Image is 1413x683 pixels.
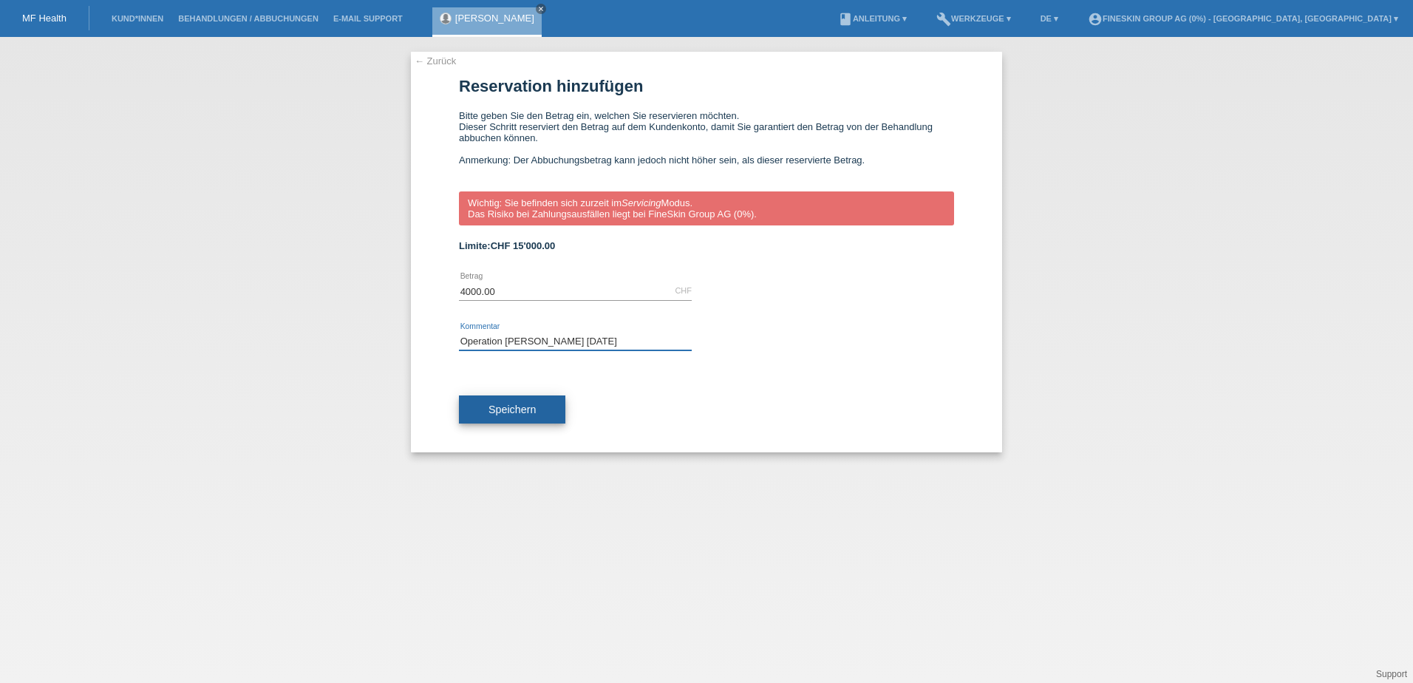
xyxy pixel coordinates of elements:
i: book [838,12,853,27]
div: Bitte geben Sie den Betrag ein, welchen Sie reservieren möchten. Dieser Schritt reserviert den Be... [459,110,954,177]
b: Limite: [459,240,555,251]
i: build [936,12,951,27]
a: [PERSON_NAME] [455,13,534,24]
button: Speichern [459,395,565,424]
a: MF Health [22,13,67,24]
i: Servicing [622,197,661,208]
a: account_circleFineSkin Group AG (0%) - [GEOGRAPHIC_DATA], [GEOGRAPHIC_DATA] ▾ [1080,14,1406,23]
div: CHF [675,286,692,295]
i: close [537,5,545,13]
div: Wichtig: Sie befinden sich zurzeit im Modus. Das Risiko bei Zahlungsausfällen liegt bei FineSkin ... [459,191,954,225]
a: Support [1376,669,1407,679]
a: DE ▾ [1033,14,1066,23]
a: E-Mail Support [326,14,410,23]
a: bookAnleitung ▾ [831,14,914,23]
span: CHF 15'000.00 [491,240,556,251]
h1: Reservation hinzufügen [459,77,954,95]
a: buildWerkzeuge ▾ [929,14,1018,23]
span: Speichern [488,404,536,415]
i: account_circle [1088,12,1103,27]
a: Behandlungen / Abbuchungen [171,14,326,23]
a: Kund*innen [104,14,171,23]
a: ← Zurück [415,55,456,67]
a: close [536,4,546,14]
